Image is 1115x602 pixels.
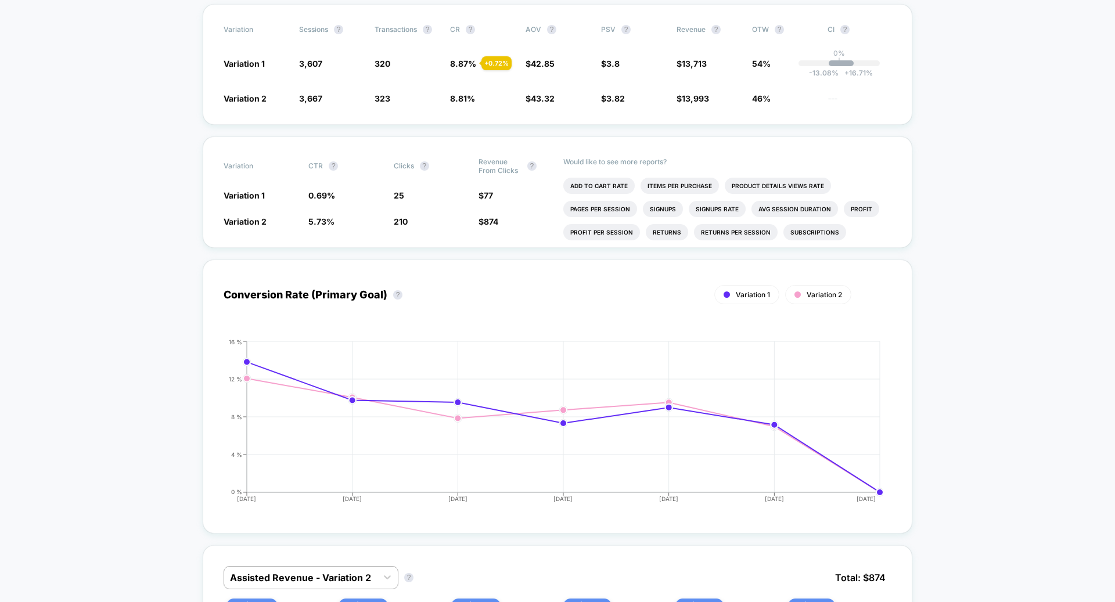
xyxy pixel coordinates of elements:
[783,224,846,240] li: Subscriptions
[547,25,556,34] button: ?
[689,201,746,217] li: Signups Rate
[231,450,242,457] tspan: 4 %
[526,93,555,103] span: $
[531,59,555,69] span: 42.85
[833,49,845,57] p: 0%
[299,59,322,69] span: 3,607
[224,93,267,103] span: Variation 2
[857,495,876,502] tspan: [DATE]
[601,59,620,69] span: $
[682,59,707,69] span: 13,713
[237,495,256,502] tspan: [DATE]
[450,93,475,103] span: 8.81 %
[828,25,891,34] span: CI
[393,290,402,300] button: ?
[563,224,640,240] li: Profit Per Session
[375,25,417,34] span: Transactions
[840,25,850,34] button: ?
[231,413,242,420] tspan: 8 %
[229,375,242,382] tspan: 12 %
[299,93,322,103] span: 3,667
[677,93,709,103] span: $
[531,93,555,103] span: 43.32
[563,157,891,166] p: Would like to see more reports?
[807,290,842,299] span: Variation 2
[829,566,891,589] span: Total: $ 874
[450,59,476,69] span: 8.87 %
[621,25,631,34] button: ?
[212,338,880,513] div: CONVERSION_RATE
[659,495,678,502] tspan: [DATE]
[563,178,635,194] li: Add To Cart Rate
[308,190,335,200] span: 0.69 %
[420,161,429,171] button: ?
[394,217,408,226] span: 210
[394,161,414,170] span: Clicks
[563,201,637,217] li: Pages Per Session
[484,217,498,226] span: 874
[725,178,831,194] li: Product Details Views Rate
[375,93,390,103] span: 323
[775,25,784,34] button: ?
[711,25,721,34] button: ?
[308,161,323,170] span: CTR
[224,217,267,226] span: Variation 2
[694,224,778,240] li: Returns Per Session
[224,157,287,175] span: Variation
[606,59,620,69] span: 3.8
[527,161,537,171] button: ?
[646,224,688,240] li: Returns
[606,93,625,103] span: 3.82
[828,95,891,104] span: ---
[224,25,287,34] span: Variation
[844,69,849,77] span: +
[343,495,362,502] tspan: [DATE]
[838,57,840,66] p: |
[224,190,265,200] span: Variation 1
[481,56,512,70] div: + 0.72 %
[394,190,404,200] span: 25
[839,69,873,77] span: 16.71 %
[677,25,706,34] span: Revenue
[329,161,338,171] button: ?
[752,93,771,103] span: 46%
[229,338,242,345] tspan: 16 %
[479,217,498,226] span: $
[466,25,475,34] button: ?
[423,25,432,34] button: ?
[375,59,390,69] span: 320
[601,93,625,103] span: $
[484,190,493,200] span: 77
[601,25,616,34] span: PSV
[765,495,784,502] tspan: [DATE]
[231,488,242,495] tspan: 0 %
[299,25,328,34] span: Sessions
[682,93,709,103] span: 13,993
[224,59,265,69] span: Variation 1
[752,59,771,69] span: 54%
[751,201,838,217] li: Avg Session Duration
[844,201,879,217] li: Profit
[308,217,334,226] span: 5.73 %
[809,69,839,77] span: -13.08 %
[526,25,541,34] span: AOV
[448,495,467,502] tspan: [DATE]
[641,178,719,194] li: Items Per Purchase
[404,573,413,582] button: ?
[479,190,493,200] span: $
[334,25,343,34] button: ?
[736,290,770,299] span: Variation 1
[479,157,521,175] span: Revenue From Clicks
[677,59,707,69] span: $
[450,25,460,34] span: CR
[643,201,683,217] li: Signups
[554,495,573,502] tspan: [DATE]
[526,59,555,69] span: $
[752,25,816,34] span: OTW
